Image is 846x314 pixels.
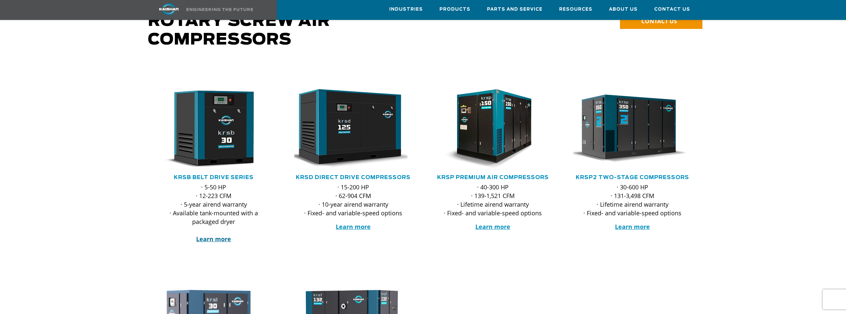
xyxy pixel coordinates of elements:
div: krsp350 [573,89,692,169]
p: · 40-300 HP · 139-1,521 CFM · Lifetime airend warranty · Fixed- and variable-speed options [434,183,552,217]
span: About Us [609,6,638,13]
span: Parts and Service [487,6,543,13]
a: KRSP2 Two-Stage Compressors [576,175,689,180]
img: krsp350 [568,89,687,169]
img: krsb30 [150,89,268,169]
img: Engineering the future [186,8,253,11]
span: Products [439,6,470,13]
a: Parts and Service [487,0,543,18]
a: Learn more [615,223,650,231]
a: Products [439,0,470,18]
span: Contact Us [654,6,690,13]
a: KRSD Direct Drive Compressors [296,175,411,180]
span: Resources [559,6,592,13]
a: About Us [609,0,638,18]
a: Learn more [475,223,510,231]
p: · 5-50 HP · 12-223 CFM · 5-year airend warranty · Available tank-mounted with a packaged dryer [155,183,273,243]
a: KRSB Belt Drive Series [174,175,254,180]
div: krsb30 [155,89,273,169]
span: CONTACT US [641,17,677,25]
span: Industries [389,6,423,13]
a: Resources [559,0,592,18]
img: kaishan logo [144,3,194,15]
a: Industries [389,0,423,18]
p: · 15-200 HP · 62-904 CFM · 10-year airend warranty · Fixed- and variable-speed options [294,183,413,217]
div: krsp150 [434,89,552,169]
p: · 30-600 HP · 131-3,498 CFM · Lifetime airend warranty · Fixed- and variable-speed options [573,183,692,217]
a: Learn more [336,223,371,231]
a: CONTACT US [620,14,702,29]
div: krsd125 [294,89,413,169]
a: KRSP Premium Air Compressors [437,175,549,180]
a: Learn more [196,235,231,243]
a: Contact Us [654,0,690,18]
img: krsd125 [289,89,408,169]
img: krsp150 [429,89,547,169]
